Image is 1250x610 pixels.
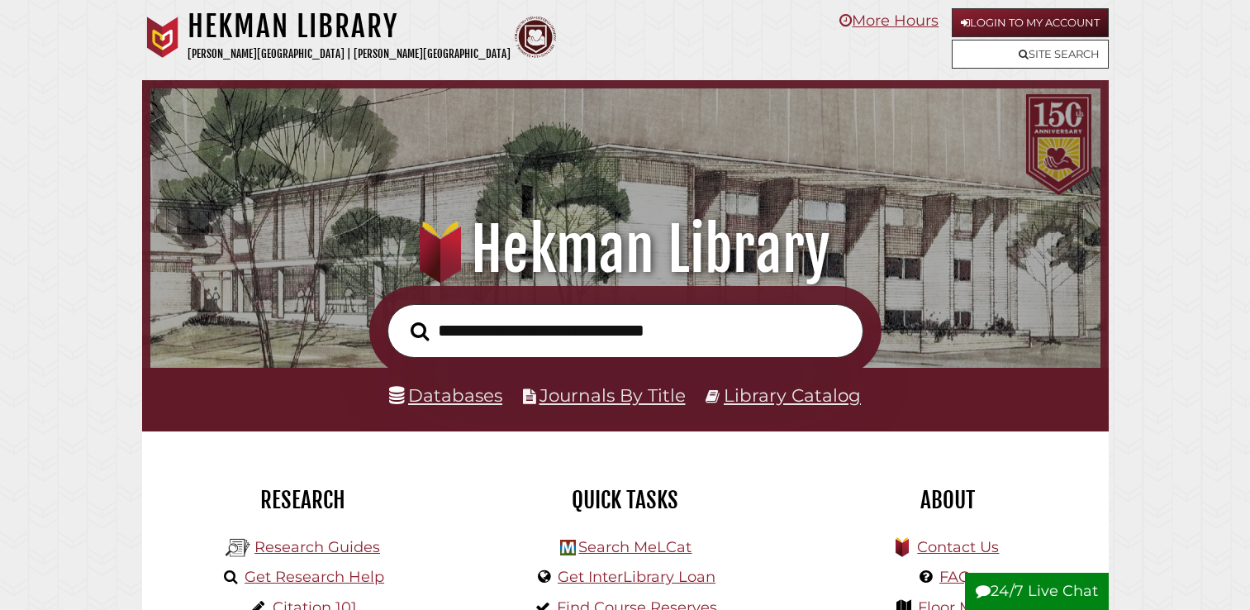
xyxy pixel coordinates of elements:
a: Contact Us [917,538,999,556]
p: [PERSON_NAME][GEOGRAPHIC_DATA] | [PERSON_NAME][GEOGRAPHIC_DATA] [188,45,511,64]
img: Hekman Library Logo [226,536,250,560]
i: Search [411,321,429,341]
a: More Hours [839,12,939,30]
h1: Hekman Library [169,213,1081,286]
h2: Quick Tasks [477,486,774,514]
a: FAQs [939,568,978,586]
a: Search MeLCat [578,538,692,556]
a: Get Research Help [245,568,384,586]
a: Site Search [952,40,1109,69]
img: Hekman Library Logo [560,540,576,555]
img: Calvin University [142,17,183,58]
h1: Hekman Library [188,8,511,45]
h2: About [799,486,1096,514]
a: Login to My Account [952,8,1109,37]
img: Calvin Theological Seminary [515,17,556,58]
a: Journals By Title [539,384,686,406]
a: Research Guides [254,538,380,556]
h2: Research [154,486,452,514]
a: Get InterLibrary Loan [558,568,715,586]
button: Search [402,317,437,346]
a: Library Catalog [724,384,861,406]
a: Databases [389,384,502,406]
